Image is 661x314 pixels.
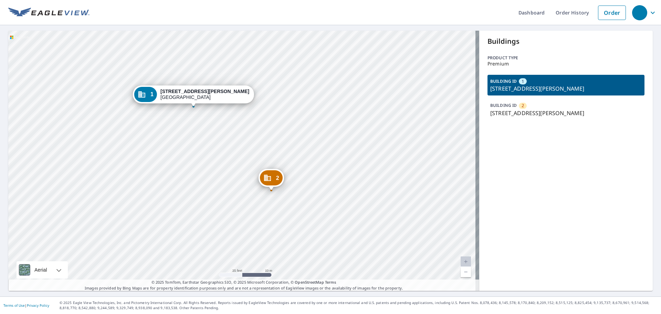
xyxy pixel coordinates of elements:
a: Current Level 20, Zoom Out [461,267,471,277]
a: Terms [325,280,336,285]
span: © 2025 TomTom, Earthstar Geographics SIO, © 2025 Microsoft Corporation, © [151,280,336,285]
a: Privacy Policy [27,303,49,308]
strong: [STREET_ADDRESS][PERSON_NAME] [160,89,249,94]
img: EV Logo [8,8,90,18]
p: [STREET_ADDRESS][PERSON_NAME] [490,109,642,117]
span: 2 [276,175,279,181]
p: Images provided by Bing Maps are for property identification purposes only and are not a represen... [8,280,479,291]
p: | [3,303,49,307]
p: Product type [487,55,644,61]
a: OpenStreetMap [295,280,324,285]
a: Order [598,6,626,20]
div: Aerial [32,261,49,278]
div: Dropped pin, building 2, Commercial property, 2805 S Woodrow St Arlington, VA 22206 [259,169,284,190]
p: Buildings [487,36,644,47]
a: Current Level 20, Zoom In Disabled [461,256,471,267]
p: BUILDING ID [490,78,517,84]
div: Dropped pin, building 1, Commercial property, 2801 S Woodrow St Arlington, VA 22206 [133,85,254,107]
p: [STREET_ADDRESS][PERSON_NAME] [490,84,642,93]
span: 1 [150,92,154,97]
p: BUILDING ID [490,102,517,108]
p: Premium [487,61,644,67]
span: 1 [522,78,524,85]
a: Terms of Use [3,303,25,308]
div: [GEOGRAPHIC_DATA] [160,89,249,100]
div: Aerial [17,261,68,278]
span: 2 [522,102,524,109]
p: © 2025 Eagle View Technologies, Inc. and Pictometry International Corp. All Rights Reserved. Repo... [60,300,658,311]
